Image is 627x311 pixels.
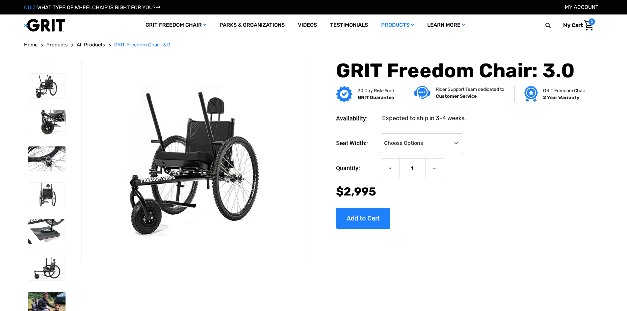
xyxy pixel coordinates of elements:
[421,14,472,36] a: Learn More
[358,95,394,100] strong: GRIT Guarantee
[336,59,583,83] h1: GRIT Freedom Chair: 3.0
[46,42,68,48] span: Products
[28,183,65,208] img: GRIT Freedom Chair: 3.0
[336,133,378,153] label: Seat Width:
[139,14,213,36] a: GRIT Freedom Chair
[543,87,585,94] p: GRIT Freedom Chair
[28,255,65,280] img: GRIT Freedom Chair: 3.0
[24,41,38,49] a: Home
[291,14,324,36] a: Videos
[28,219,65,244] img: GRIT Freedom Chair: 3.0
[114,41,170,49] a: GRIT Freedom Chair: 3.0
[584,20,593,31] img: Cart
[336,208,390,229] input: Add to Cart
[336,158,378,178] label: Quantity:
[358,87,394,94] p: 30 Day Risk-Free
[588,18,595,25] span: 0
[41,62,55,70] button: Go to slide 3 of 3
[77,42,105,48] span: All Products
[336,185,376,198] span: $2,995
[548,18,558,32] input: Search
[28,110,65,135] img: GRIT Freedom Chair: 3.0
[436,93,477,99] strong: Customer Service
[213,14,291,36] a: Parks & Organizations
[558,18,595,32] a: Cart with 0 items
[24,18,65,32] img: GRIT All-Terrain Wheelchair and Mobility Equipment
[114,42,170,48] span: GRIT Freedom Chair: 3.0
[563,22,583,28] span: My Cart
[382,114,466,123] dd: Expected to ship in 3-4 weeks.
[28,74,65,99] img: GRIT Freedom Chair: 3.0
[24,4,37,11] span: QUIZ:
[324,14,375,36] a: Testimonials
[24,4,160,11] a: QUIZ:WHAT TYPE OF WHEELCHAIR IS RIGHT FOR YOU?
[77,41,105,49] a: All Products
[524,86,538,102] img: Grit freedom
[24,41,603,49] nav: Breadcrumb
[543,95,579,100] strong: 2 Year Warranty
[82,85,311,237] img: GRIT Freedom Chair: 3.0
[28,146,65,171] img: GRIT Freedom Chair: 3.0
[375,14,421,36] a: Products
[336,86,353,102] img: GRIT Guarantee
[46,41,68,49] a: Products
[436,86,504,93] p: Rider Support Team dedicated to
[336,114,378,123] dt: Availability:
[565,4,598,10] a: Account
[24,42,38,48] span: Home
[414,86,431,99] img: Customer service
